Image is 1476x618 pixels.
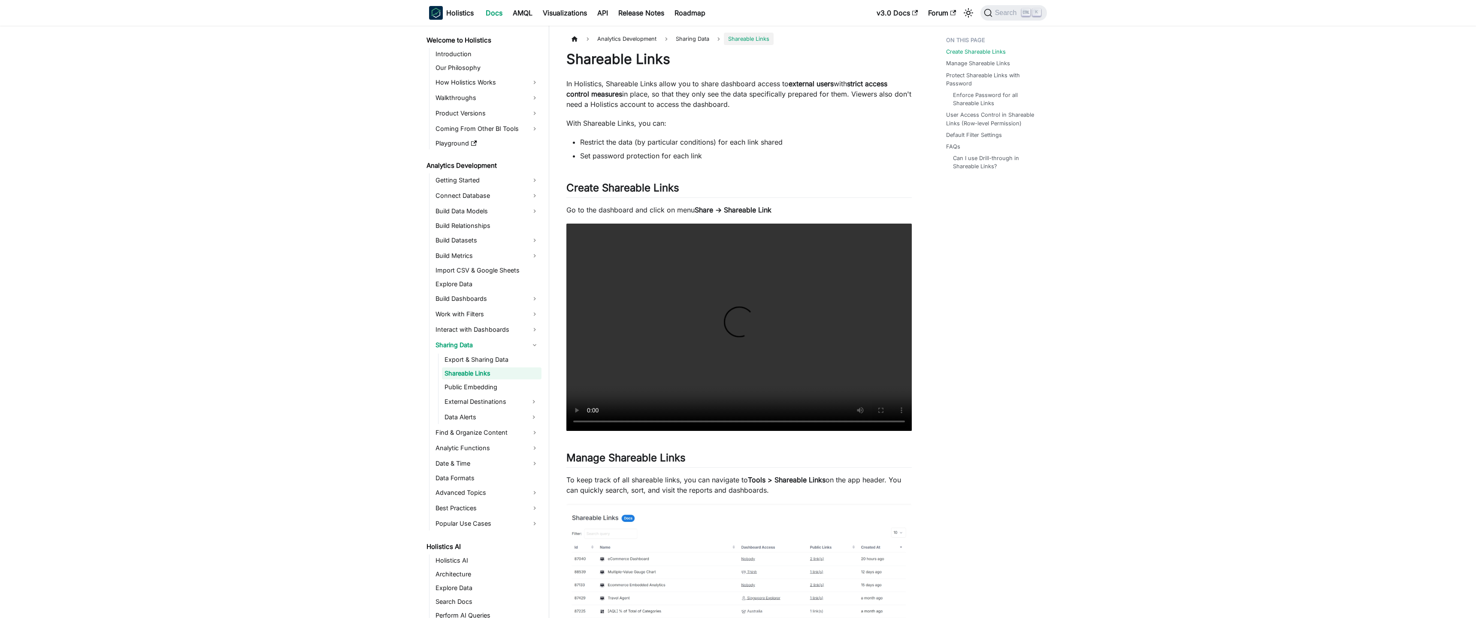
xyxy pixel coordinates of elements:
[433,582,541,594] a: Explore Data
[446,8,474,18] b: Holistics
[433,517,541,530] a: Popular Use Cases
[669,6,711,20] a: Roadmap
[953,91,1038,107] a: Enforce Password for all Shareable Links
[433,441,541,455] a: Analytic Functions
[923,6,961,20] a: Forum
[442,395,526,409] a: External Destinations
[946,48,1006,56] a: Create Shareable Links
[433,76,541,89] a: How Holistics Works
[508,6,538,20] a: AMQL
[946,71,1042,88] a: Protect Shareable Links with Password
[433,501,541,515] a: Best Practices
[433,233,541,247] a: Build Datasets
[433,137,541,149] a: Playground
[566,475,912,495] p: To keep track of all shareable links, you can navigate to on the app header. You can quickly sear...
[433,457,541,470] a: Date & Time
[871,6,923,20] a: v3.0 Docs
[580,137,912,147] li: Restrict the data (by particular conditions) for each link shared
[538,6,592,20] a: Visualizations
[566,224,912,431] video: Your browser does not support embedding video, but you can .
[566,182,912,198] h2: Create Shareable Links
[593,33,661,45] span: Analytics Development
[748,476,826,484] strong: Tools > Shareable Links
[566,51,912,68] h1: Shareable Links
[580,151,912,161] li: Set password protection for each link
[433,323,541,336] a: Interact with Dashboards
[566,118,912,128] p: With Shareable Links, you can:
[566,33,912,45] nav: Breadcrumbs
[429,6,443,20] img: Holistics
[1032,9,1041,16] kbd: K
[433,307,541,321] a: Work with Filters
[946,111,1042,127] a: User Access Control in Shareable Links (Row-level Permission)
[789,79,834,88] strong: external users
[433,204,541,218] a: Build Data Models
[566,33,583,45] a: Home page
[566,451,912,468] h2: Manage Shareable Links
[433,292,541,306] a: Build Dashboards
[946,59,1010,67] a: Manage Shareable Links
[433,278,541,290] a: Explore Data
[433,596,541,608] a: Search Docs
[481,6,508,20] a: Docs
[613,6,669,20] a: Release Notes
[424,160,541,172] a: Analytics Development
[424,541,541,553] a: Holistics AI
[592,6,613,20] a: API
[566,79,912,109] p: In Holistics, Shareable Links allow you to share dashboard access to with in place, so that they ...
[433,122,541,136] a: Coming From Other BI Tools
[671,33,714,45] span: Sharing Data
[953,154,1038,170] a: Can I use Drill-through in Shareable Links?
[424,34,541,46] a: Welcome to Holistics
[526,410,541,424] button: Expand sidebar category 'Data Alerts'
[433,472,541,484] a: Data Formats
[433,189,541,203] a: Connect Database
[433,173,541,187] a: Getting Started
[980,5,1047,21] button: Search (Ctrl+K)
[433,426,541,439] a: Find & Organize Content
[433,338,541,352] a: Sharing Data
[433,554,541,566] a: Holistics AI
[442,381,541,393] a: Public Embedding
[946,131,1002,139] a: Default Filter Settings
[433,91,541,105] a: Walkthroughs
[433,106,541,120] a: Product Versions
[420,26,549,618] nav: Docs sidebar
[724,33,774,45] span: Shareable Links
[433,249,541,263] a: Build Metrics
[433,486,541,500] a: Advanced Topics
[433,568,541,580] a: Architecture
[433,220,541,232] a: Build Relationships
[962,6,975,20] button: Switch between dark and light mode (currently light mode)
[992,9,1022,17] span: Search
[566,205,912,215] p: Go to the dashboard and click on menu
[695,206,771,214] strong: Share → Shareable Link
[433,62,541,74] a: Our Philosophy
[433,48,541,60] a: Introduction
[442,354,541,366] a: Export & Sharing Data
[433,264,541,276] a: Import CSV & Google Sheets
[429,6,474,20] a: HolisticsHolistics
[442,367,541,379] a: Shareable Links
[526,395,541,409] button: Expand sidebar category 'External Destinations'
[442,410,526,424] a: Data Alerts
[946,142,960,151] a: FAQs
